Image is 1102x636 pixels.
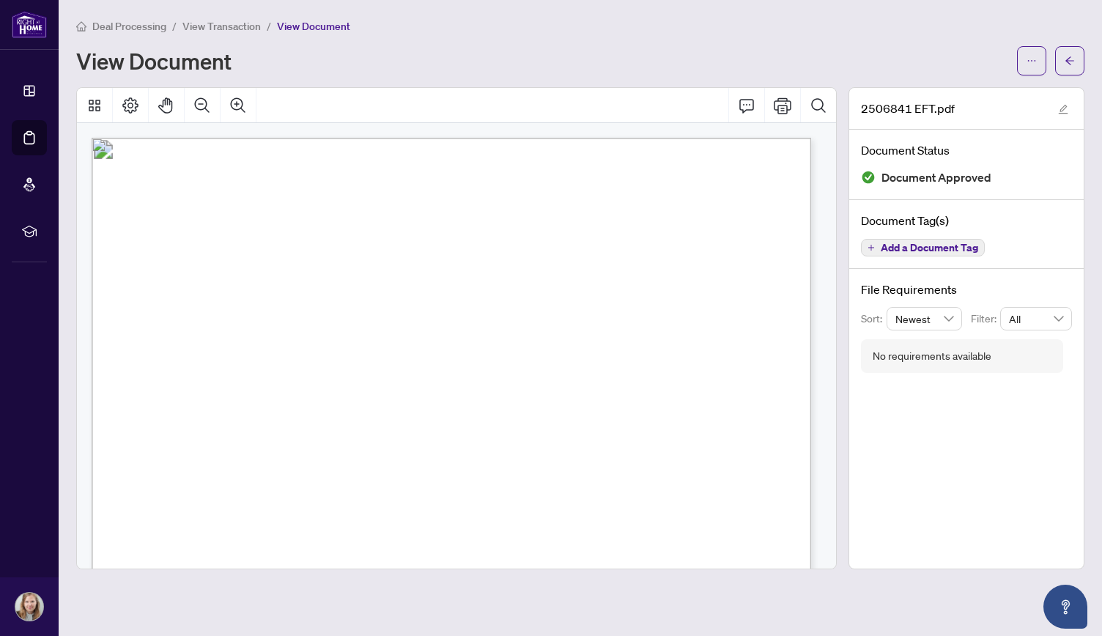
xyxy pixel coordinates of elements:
[1065,56,1075,66] span: arrow-left
[861,311,887,327] p: Sort:
[861,141,1072,159] h4: Document Status
[277,20,350,33] span: View Document
[76,21,86,32] span: home
[861,170,876,185] img: Document Status
[92,20,166,33] span: Deal Processing
[1027,56,1037,66] span: ellipsis
[861,100,955,117] span: 2506841 EFT.pdf
[172,18,177,34] li: /
[1009,308,1063,330] span: All
[861,281,1072,298] h4: File Requirements
[861,212,1072,229] h4: Document Tag(s)
[182,20,261,33] span: View Transaction
[1043,585,1087,629] button: Open asap
[267,18,271,34] li: /
[873,348,991,364] div: No requirements available
[895,308,954,330] span: Newest
[881,168,991,188] span: Document Approved
[868,244,875,251] span: plus
[12,11,47,38] img: logo
[881,243,978,253] span: Add a Document Tag
[76,49,232,73] h1: View Document
[971,311,1000,327] p: Filter:
[15,593,43,621] img: Profile Icon
[1058,104,1068,114] span: edit
[861,239,985,256] button: Add a Document Tag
